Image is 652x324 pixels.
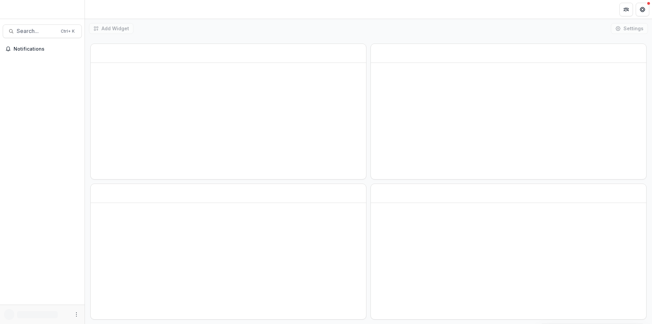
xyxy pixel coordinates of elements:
button: Search... [3,24,82,38]
span: Notifications [14,46,79,52]
button: More [72,310,80,319]
div: Ctrl + K [59,28,76,35]
button: Add Widget [89,23,133,34]
button: Settings [611,23,648,34]
nav: breadcrumb [88,4,116,14]
span: Search... [17,28,57,34]
button: Notifications [3,44,82,54]
button: Partners [619,3,633,16]
button: Get Help [636,3,649,16]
